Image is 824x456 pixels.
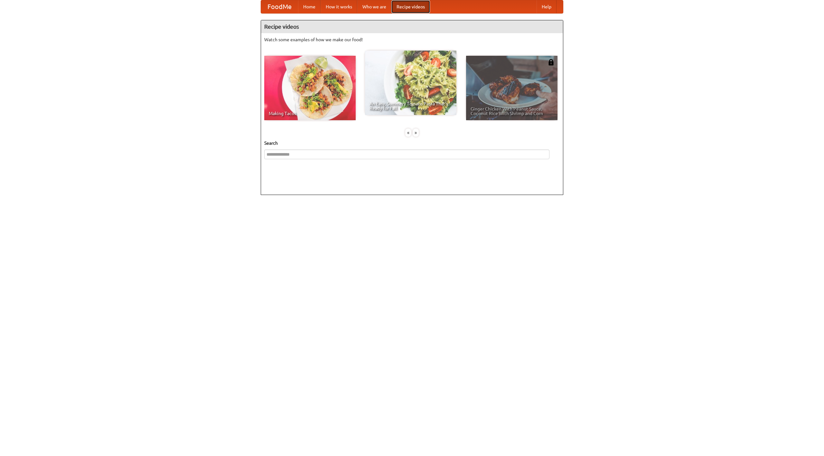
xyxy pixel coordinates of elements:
div: » [413,129,419,137]
h5: Search [264,140,560,146]
a: Recipe videos [391,0,430,13]
a: Making Tacos [264,56,356,120]
span: Making Tacos [269,111,351,116]
span: An Easy, Summery Tomato Pasta That's Ready for Fall [370,102,452,111]
img: 483408.png [548,59,554,65]
a: FoodMe [261,0,298,13]
h4: Recipe videos [261,20,563,33]
a: An Easy, Summery Tomato Pasta That's Ready for Fall [365,51,456,115]
p: Watch some examples of how we make our food! [264,36,560,43]
div: « [405,129,411,137]
a: Who we are [357,0,391,13]
a: Help [537,0,557,13]
a: How it works [321,0,357,13]
a: Home [298,0,321,13]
